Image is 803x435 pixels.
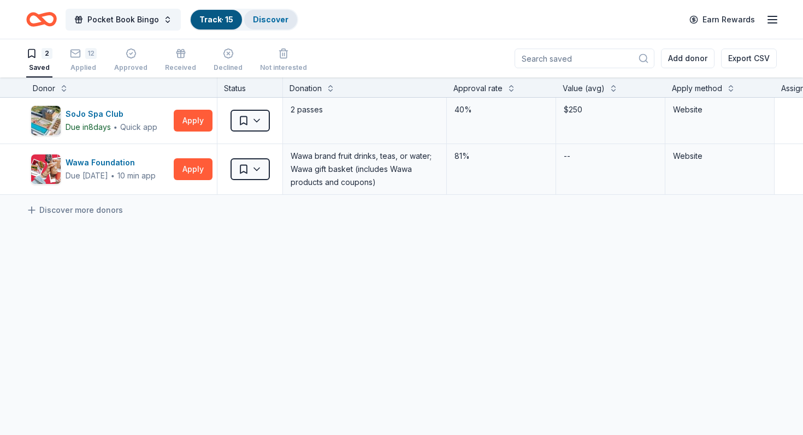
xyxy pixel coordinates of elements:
[87,13,159,26] span: Pocket Book Bingo
[113,122,118,132] span: ∙
[66,108,157,121] div: SoJo Spa Club
[199,15,233,24] a: Track· 15
[31,105,169,136] button: Image for SoJo Spa ClubSoJo Spa ClubDue in8days∙Quick app
[66,169,108,182] div: Due [DATE]
[33,82,55,95] div: Donor
[290,82,322,95] div: Donation
[683,10,761,29] a: Earn Rewards
[26,7,57,32] a: Home
[70,44,97,78] button: 12Applied
[26,204,123,217] a: Discover more donors
[672,82,722,95] div: Apply method
[117,170,156,181] div: 10 min app
[31,154,61,184] img: Image for Wawa Foundation
[563,82,605,95] div: Value (avg)
[290,148,440,190] div: Wawa brand fruit drinks, teas, or water; Wawa gift basket (includes Wawa products and coupons)
[260,44,307,78] button: Not interested
[174,110,212,132] button: Apply
[721,49,777,68] button: Export CSV
[66,121,111,134] div: Due in 8 days
[453,148,549,164] div: 81%
[217,78,283,97] div: Status
[253,15,288,24] a: Discover
[165,44,196,78] button: Received
[673,103,766,116] div: Website
[165,63,196,72] div: Received
[515,49,654,68] input: Search saved
[114,63,147,72] div: Approved
[214,44,243,78] button: Declined
[673,150,766,163] div: Website
[110,171,115,180] span: ∙
[42,48,52,59] div: 2
[114,44,147,78] button: Approved
[290,102,440,117] div: 2 passes
[31,106,61,135] img: Image for SoJo Spa Club
[31,154,169,184] button: Image for Wawa FoundationWawa FoundationDue [DATE]∙10 min app
[260,63,307,72] div: Not interested
[66,9,181,31] button: Pocket Book Bingo
[453,102,549,117] div: 40%
[66,156,156,169] div: Wawa Foundation
[563,148,571,164] div: --
[85,48,97,59] div: 12
[214,63,243,72] div: Declined
[661,49,715,68] button: Add donor
[190,9,298,31] button: Track· 15Discover
[453,82,503,95] div: Approval rate
[26,63,52,72] div: Saved
[563,102,658,117] div: $250
[120,122,157,133] div: Quick app
[70,63,97,72] div: Applied
[174,158,212,180] button: Apply
[26,44,52,78] button: 2Saved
